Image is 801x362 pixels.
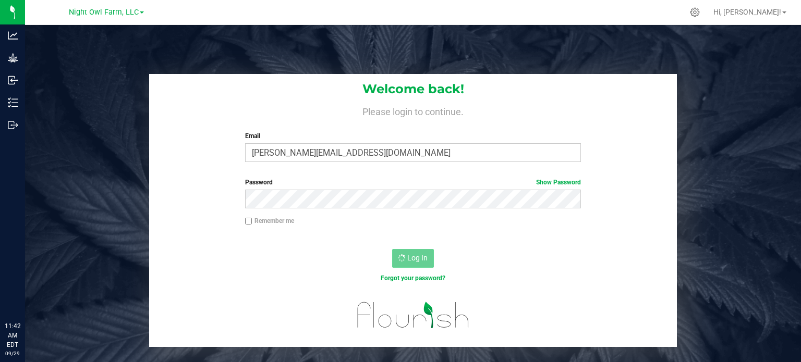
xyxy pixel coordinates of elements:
[69,8,139,17] span: Night Owl Farm, LLC
[149,82,677,96] h1: Welcome back!
[245,216,294,226] label: Remember me
[8,97,18,108] inline-svg: Inventory
[5,349,20,357] p: 09/29
[407,254,428,262] span: Log In
[8,120,18,130] inline-svg: Outbound
[8,75,18,85] inline-svg: Inbound
[149,104,677,117] h4: Please login to continue.
[381,274,445,282] a: Forgot your password?
[392,249,434,268] button: Log In
[245,218,252,225] input: Remember me
[8,53,18,63] inline-svg: Grow
[245,131,581,141] label: Email
[245,179,273,186] span: Password
[5,321,20,349] p: 11:42 AM EDT
[8,30,18,41] inline-svg: Analytics
[347,294,479,336] img: flourish_logo.svg
[536,179,581,186] a: Show Password
[688,7,701,17] div: Manage settings
[713,8,781,16] span: Hi, [PERSON_NAME]!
